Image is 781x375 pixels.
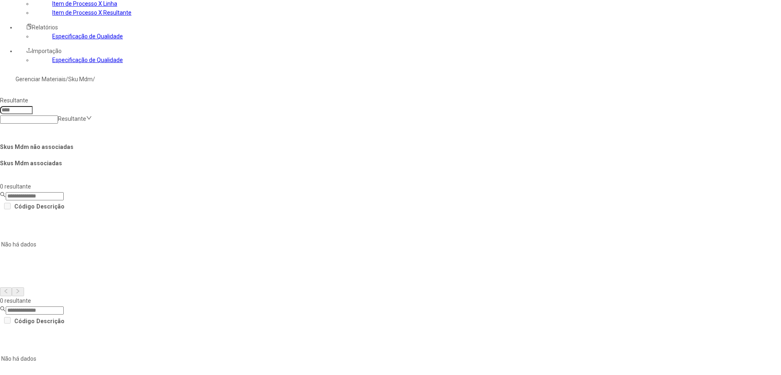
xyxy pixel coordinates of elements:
th: Descrição [36,201,65,212]
th: Código [14,315,35,326]
a: Sku Mdm [68,76,93,82]
a: Item de Processo X Linha [52,0,117,7]
a: Especificação de Qualidade [52,57,123,63]
a: Gerenciar Materiais [16,76,66,82]
a: Item de Processo X Resultante [52,9,131,16]
a: Especificação de Qualidade [52,33,123,40]
th: Descrição [36,315,65,326]
span: Relatórios [32,24,58,31]
nz-select-placeholder: Resultante [58,115,86,122]
nz-breadcrumb-separator: / [93,76,95,82]
p: Não há dados [1,240,309,249]
th: Código [14,201,35,212]
nz-breadcrumb-separator: / [66,76,68,82]
span: Importação [32,48,62,54]
p: Não há dados [1,354,309,363]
